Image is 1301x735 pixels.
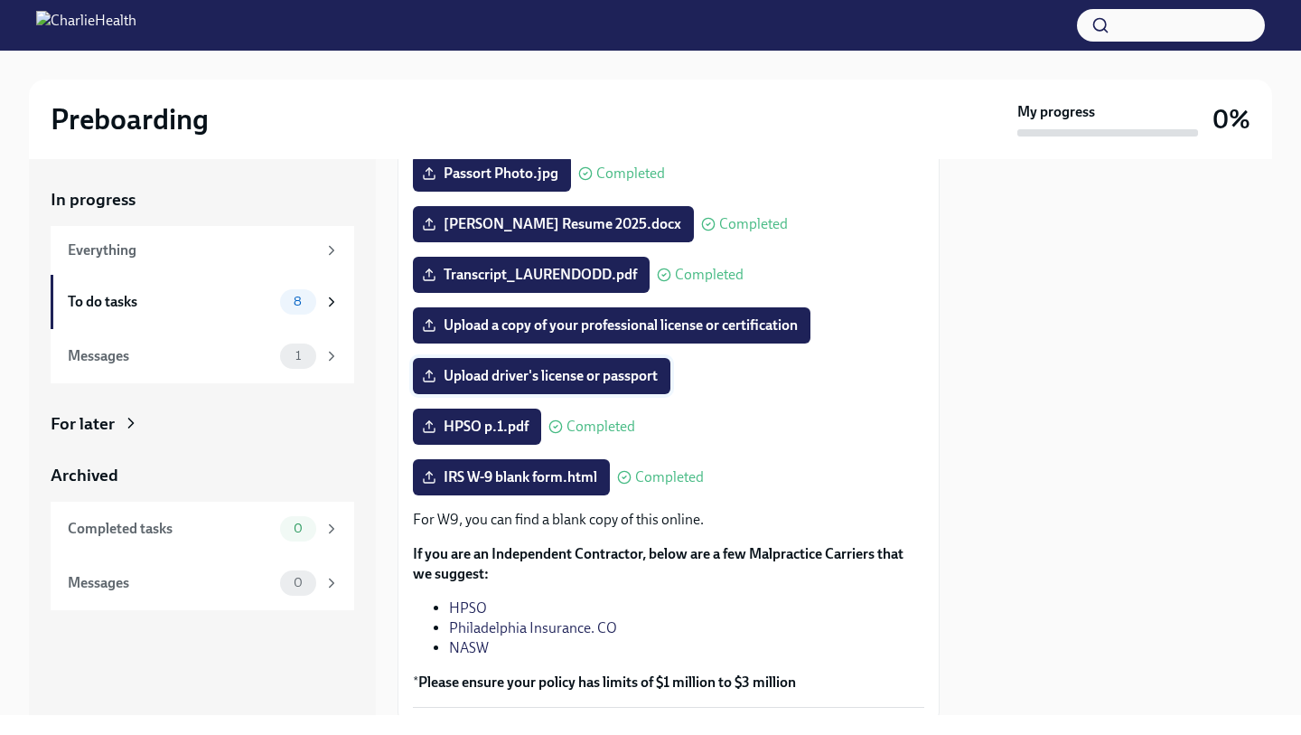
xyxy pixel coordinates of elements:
strong: If you are an Independent Contractor, below are a few Malpractice Carriers that we suggest: [413,545,903,582]
span: Completed [566,419,635,434]
label: Upload a copy of your professional license or certification [413,307,810,344]
span: Transcript_LAURENDODD.pdf [426,266,637,284]
span: Completed [675,268,744,282]
a: Everything [51,226,354,275]
span: Completed [596,166,665,181]
a: Messages0 [51,556,354,610]
a: Completed tasks0 [51,502,354,556]
span: IRS W-9 blank form.html [426,468,597,486]
p: For W9, you can find a blank copy of this online. [413,510,924,530]
div: Everything [68,240,316,260]
a: NASW [449,639,489,656]
span: 0 [283,522,314,535]
a: HPSO [449,599,487,617]
div: To do tasks [68,292,273,312]
strong: Please ensure your policy has limits of $1 million to $3 million [418,674,796,691]
div: Messages [68,346,273,366]
a: Philadelphia Insurance. CO [449,619,617,636]
a: Archived [51,464,354,487]
span: [PERSON_NAME] Resume 2025.docx [426,215,681,233]
span: HPSO p.1.pdf [426,418,529,436]
label: IRS W-9 blank form.html [413,459,610,495]
span: 0 [283,576,314,589]
div: Completed tasks [68,519,273,539]
span: Passort Photo.jpg [426,165,558,183]
span: 8 [283,295,313,308]
label: Upload driver's license or passport [413,358,670,394]
a: In progress [51,188,354,212]
h2: Preboarding [51,101,209,137]
img: CharlieHealth [36,11,136,40]
label: [PERSON_NAME] Resume 2025.docx [413,206,694,242]
label: HPSO p.1.pdf [413,409,541,445]
div: Messages [68,573,273,593]
a: To do tasks8 [51,275,354,329]
span: Completed [719,217,788,231]
span: Upload driver's license or passport [426,367,658,385]
span: Completed [635,470,704,485]
a: For later [51,412,354,436]
div: For later [51,412,115,436]
label: Transcript_LAURENDODD.pdf [413,257,650,293]
span: Upload a copy of your professional license or certification [426,316,798,335]
label: Passort Photo.jpg [413,155,571,192]
h3: 0% [1212,103,1250,136]
span: 1 [285,349,312,363]
strong: My progress [1017,102,1095,122]
a: Messages1 [51,329,354,383]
